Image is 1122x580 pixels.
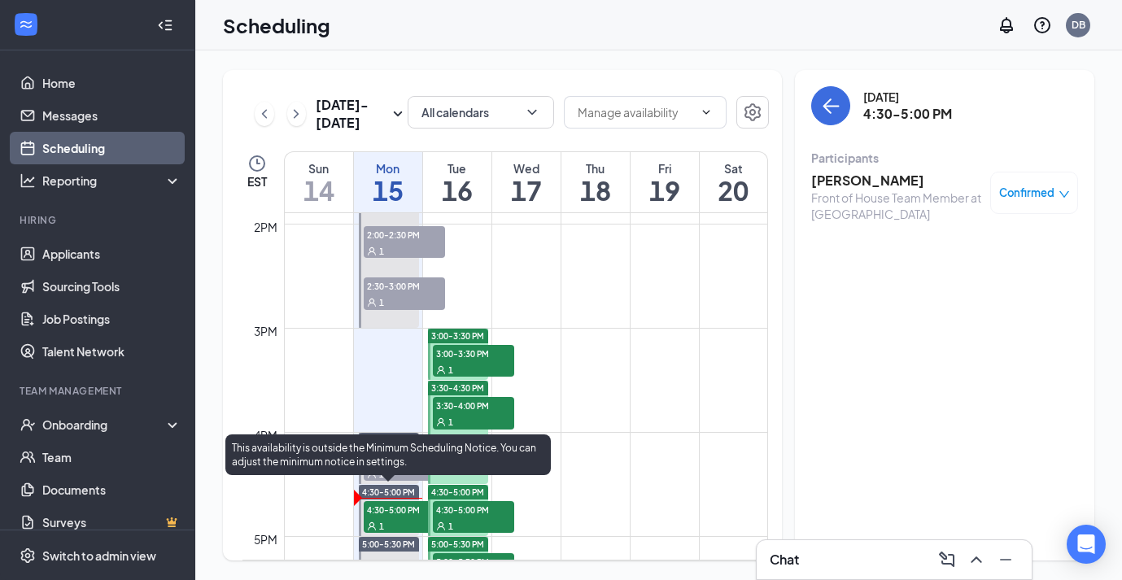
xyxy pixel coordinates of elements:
[20,213,178,227] div: Hiring
[354,160,422,177] div: Mon
[578,103,693,121] input: Manage availability
[1072,18,1085,32] div: DB
[431,486,484,498] span: 4:30-5:00 PM
[700,106,713,119] svg: ChevronDown
[379,521,384,532] span: 1
[42,335,181,368] a: Talent Network
[364,226,445,242] span: 2:00-2:30 PM
[433,345,514,361] span: 3:00-3:30 PM
[285,160,353,177] div: Sun
[431,539,484,550] span: 5:00-5:30 PM
[20,547,36,564] svg: Settings
[934,547,960,573] button: ComposeMessage
[20,172,36,189] svg: Analysis
[287,102,307,126] button: ChevronRight
[811,86,850,125] button: back-button
[492,152,561,212] a: September 17, 2025
[42,238,181,270] a: Applicants
[20,416,36,433] svg: UserCheck
[436,521,446,531] svg: User
[251,426,281,444] div: 4pm
[999,185,1054,201] span: Confirmed
[631,152,699,212] a: September 19, 2025
[631,160,699,177] div: Fri
[423,152,491,212] a: September 16, 2025
[247,173,267,190] span: EST
[963,547,989,573] button: ChevronUp
[863,89,952,105] div: [DATE]
[288,104,304,124] svg: ChevronRight
[388,104,408,124] svg: SmallChevronDown
[42,506,181,539] a: SurveysCrown
[42,547,156,564] div: Switch to admin view
[223,11,330,39] h1: Scheduling
[364,501,445,517] span: 4:30-5:00 PM
[997,15,1016,35] svg: Notifications
[423,160,491,177] div: Tue
[251,322,281,340] div: 3pm
[1067,525,1106,564] div: Open Intercom Messenger
[364,277,445,294] span: 2:30-3:00 PM
[367,298,377,307] svg: User
[561,177,630,204] h1: 18
[157,17,173,33] svg: Collapse
[42,441,181,473] a: Team
[362,486,415,498] span: 4:30-5:00 PM
[736,96,769,129] button: Settings
[1033,15,1052,35] svg: QuestionInfo
[431,330,484,342] span: 3:00-3:30 PM
[225,434,551,475] div: This availability is outside the Minimum Scheduling Notice. You can adjust the minimum notice in ...
[993,547,1019,573] button: Minimize
[492,177,561,204] h1: 17
[42,67,181,99] a: Home
[18,16,34,33] svg: WorkstreamLogo
[433,501,514,517] span: 4:30-5:00 PM
[492,160,561,177] div: Wed
[247,154,267,173] svg: Clock
[811,190,982,222] div: Front of House Team Member at [GEOGRAPHIC_DATA]
[448,416,453,428] span: 1
[700,152,768,212] a: September 20, 2025
[448,364,453,376] span: 1
[996,550,1015,569] svg: Minimize
[251,530,281,548] div: 5pm
[631,177,699,204] h1: 19
[811,150,1078,166] div: Participants
[42,270,181,303] a: Sourcing Tools
[433,397,514,413] span: 3:30-4:00 PM
[431,382,484,394] span: 3:30-4:30 PM
[561,152,630,212] a: September 18, 2025
[362,539,415,550] span: 5:00-5:30 PM
[423,177,491,204] h1: 16
[770,551,799,569] h3: Chat
[251,218,281,236] div: 2pm
[863,105,952,123] h3: 4:30-5:00 PM
[285,152,353,212] a: September 14, 2025
[561,160,630,177] div: Thu
[367,521,377,531] svg: User
[255,102,274,126] button: ChevronLeft
[354,177,422,204] h1: 15
[379,297,384,308] span: 1
[408,96,554,129] button: All calendarsChevronDown
[524,104,540,120] svg: ChevronDown
[42,416,168,433] div: Onboarding
[448,521,453,532] span: 1
[937,550,957,569] svg: ComposeMessage
[821,96,840,116] svg: ArrowLeft
[700,160,768,177] div: Sat
[967,550,986,569] svg: ChevronUp
[811,172,982,190] h3: [PERSON_NAME]
[367,246,377,256] svg: User
[700,177,768,204] h1: 20
[20,384,178,398] div: Team Management
[1059,189,1070,200] span: down
[436,417,446,427] svg: User
[42,303,181,335] a: Job Postings
[42,132,181,164] a: Scheduling
[42,172,182,189] div: Reporting
[42,473,181,506] a: Documents
[354,152,422,212] a: September 15, 2025
[285,177,353,204] h1: 14
[436,365,446,375] svg: User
